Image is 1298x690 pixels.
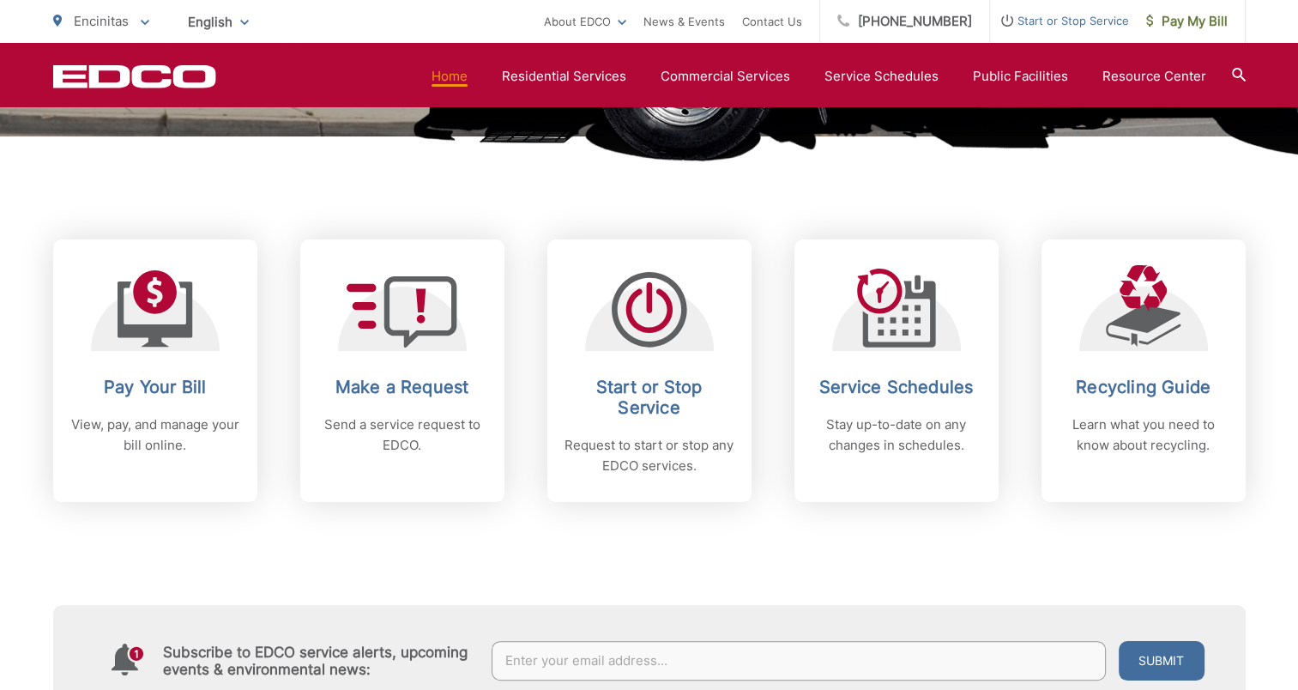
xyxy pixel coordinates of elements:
span: English [175,7,262,37]
a: Resource Center [1102,66,1206,87]
a: Recycling Guide Learn what you need to know about recycling. [1041,239,1246,502]
span: Pay My Bill [1146,11,1228,32]
a: About EDCO [544,11,626,32]
a: Contact Us [742,11,802,32]
a: Service Schedules [824,66,939,87]
h2: Start or Stop Service [564,377,734,418]
h2: Pay Your Bill [70,377,240,397]
button: Submit [1119,641,1204,681]
a: Home [432,66,468,87]
h4: Subscribe to EDCO service alerts, upcoming events & environmental news: [163,644,475,678]
a: Service Schedules Stay up-to-date on any changes in schedules. [794,239,999,502]
input: Enter your email address... [492,641,1106,681]
a: Pay Your Bill View, pay, and manage your bill online. [53,239,257,502]
p: Request to start or stop any EDCO services. [564,435,734,476]
a: Residential Services [502,66,626,87]
a: Commercial Services [661,66,790,87]
h2: Service Schedules [812,377,981,397]
a: Public Facilities [973,66,1068,87]
a: News & Events [643,11,725,32]
p: View, pay, and manage your bill online. [70,415,240,456]
p: Send a service request to EDCO. [317,415,487,456]
h2: Make a Request [317,377,487,397]
a: EDCD logo. Return to the homepage. [53,64,216,88]
p: Learn what you need to know about recycling. [1059,415,1229,456]
h2: Recycling Guide [1059,377,1229,397]
a: Make a Request Send a service request to EDCO. [300,239,504,502]
span: Encinitas [74,13,129,29]
p: Stay up-to-date on any changes in schedules. [812,415,981,456]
